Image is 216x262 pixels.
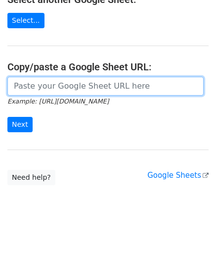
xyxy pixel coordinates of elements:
a: Need help? [7,170,55,185]
a: Google Sheets [147,171,209,180]
a: Select... [7,13,44,28]
input: Next [7,117,33,132]
iframe: Chat Widget [167,214,216,262]
small: Example: [URL][DOMAIN_NAME] [7,98,109,105]
h4: Copy/paste a Google Sheet URL: [7,61,209,73]
input: Paste your Google Sheet URL here [7,77,204,96]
